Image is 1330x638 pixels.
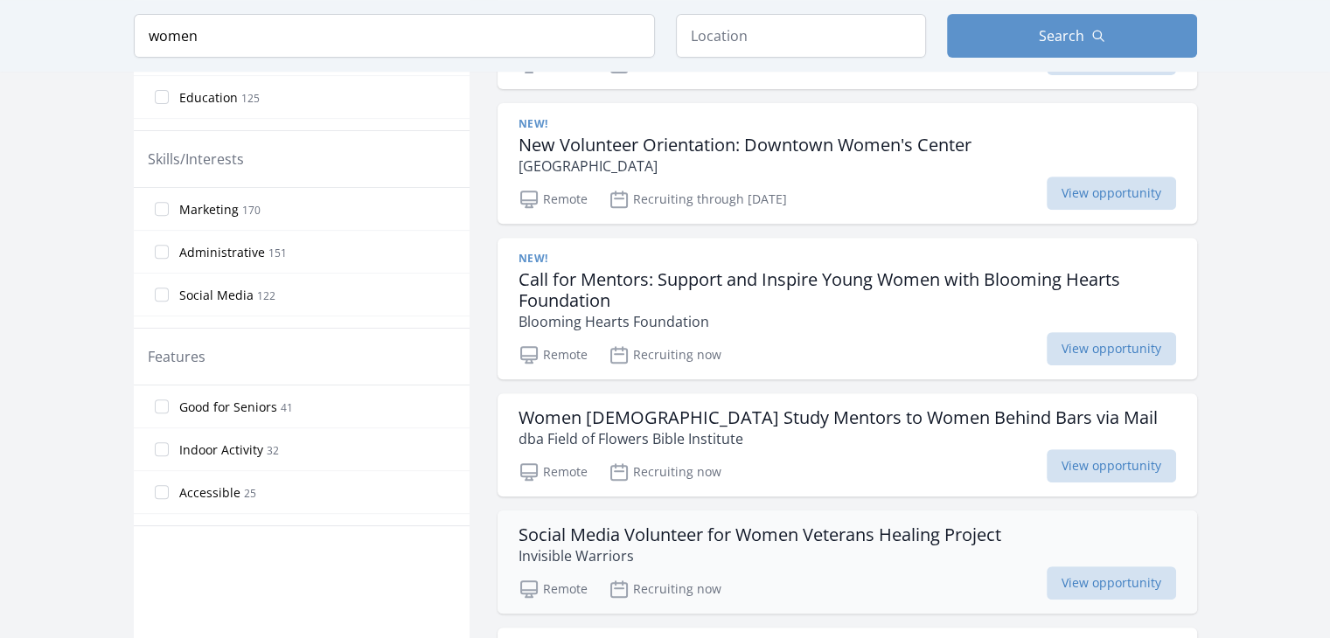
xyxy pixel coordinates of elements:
[148,346,205,367] legend: Features
[155,485,169,499] input: Accessible 25
[148,149,244,170] legend: Skills/Interests
[155,442,169,456] input: Indoor Activity 32
[179,89,238,107] span: Education
[519,579,588,600] p: Remote
[179,287,254,304] span: Social Media
[519,311,1176,332] p: Blooming Hearts Foundation
[1039,25,1084,46] span: Search
[947,14,1197,58] button: Search
[498,103,1197,224] a: New! New Volunteer Orientation: Downtown Women's Center [GEOGRAPHIC_DATA] Remote Recruiting throu...
[519,407,1158,428] h3: Women [DEMOGRAPHIC_DATA] Study Mentors to Women Behind Bars via Mail
[519,428,1158,449] p: dba Field of Flowers Bible Institute
[281,400,293,415] span: 41
[179,399,277,416] span: Good for Seniors
[257,288,275,303] span: 122
[519,524,1001,545] h3: Social Media Volunteer for Women Veterans Healing Project
[519,189,588,210] p: Remote
[179,244,265,261] span: Administrative
[134,14,655,58] input: Keyword
[242,203,261,218] span: 170
[519,344,588,365] p: Remote
[1047,332,1176,365] span: View opportunity
[155,202,169,216] input: Marketing 170
[519,269,1176,311] h3: Call for Mentors: Support and Inspire Young Women with Blooming Hearts Foundation
[609,344,721,365] p: Recruiting now
[1047,177,1176,210] span: View opportunity
[155,90,169,104] input: Education 125
[155,245,169,259] input: Administrative 151
[498,510,1197,614] a: Social Media Volunteer for Women Veterans Healing Project Invisible Warriors Remote Recruiting no...
[519,156,971,177] p: [GEOGRAPHIC_DATA]
[155,288,169,302] input: Social Media 122
[179,201,239,218] span: Marketing
[519,252,548,266] span: New!
[1047,566,1176,600] span: View opportunity
[267,443,279,458] span: 32
[519,545,1001,566] p: Invisible Warriors
[609,461,721,482] p: Recruiting now
[268,246,287,260] span: 151
[676,14,926,58] input: Location
[498,393,1197,496] a: Women [DEMOGRAPHIC_DATA] Study Mentors to Women Behind Bars via Mail dba Field of Flowers Bible I...
[609,579,721,600] p: Recruiting now
[179,441,263,459] span: Indoor Activity
[244,486,256,501] span: 25
[498,238,1197,379] a: New! Call for Mentors: Support and Inspire Young Women with Blooming Hearts Foundation Blooming H...
[519,461,588,482] p: Remote
[519,117,548,131] span: New!
[1047,449,1176,482] span: View opportunity
[609,189,787,210] p: Recruiting through [DATE]
[241,91,260,106] span: 125
[519,135,971,156] h3: New Volunteer Orientation: Downtown Women's Center
[179,484,240,502] span: Accessible
[155,399,169,413] input: Good for Seniors 41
